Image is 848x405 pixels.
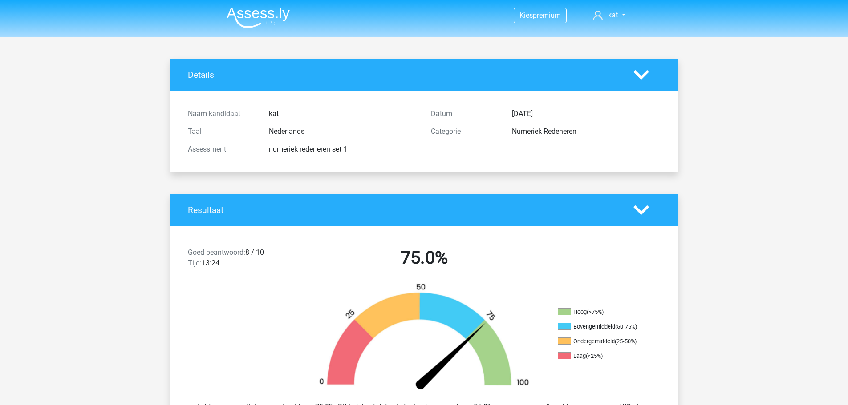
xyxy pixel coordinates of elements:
h4: Details [188,70,620,80]
span: kat [608,11,618,19]
li: Hoog [558,308,647,316]
img: Assessly [227,7,290,28]
a: Kiespremium [514,9,566,21]
h4: Resultaat [188,205,620,215]
img: 75.4b9ed10f6fc1.png [304,283,544,394]
div: (50-75%) [615,323,637,330]
a: kat [589,10,629,20]
span: Kies [519,11,533,20]
div: Assessment [181,144,262,155]
div: Nederlands [262,126,424,137]
div: [DATE] [505,108,667,119]
div: (<25%) [586,353,603,359]
span: Tijd: [188,259,202,267]
div: (>75%) [587,309,604,315]
span: premium [533,11,561,20]
div: Datum [424,108,505,119]
div: numeriek redeneren set 1 [262,144,424,155]
li: Laag [558,352,647,360]
div: Naam kandidaat [181,108,262,119]
div: Numeriek Redeneren [505,126,667,137]
li: Bovengemiddeld [558,323,647,331]
div: 8 / 10 13:24 [181,247,303,272]
div: Categorie [424,126,505,137]
div: (25-50%) [615,338,637,345]
span: Goed beantwoord: [188,248,245,257]
li: Ondergemiddeld [558,337,647,345]
div: kat [262,108,424,119]
h2: 75.0% [309,247,539,269]
div: Taal [181,126,262,137]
